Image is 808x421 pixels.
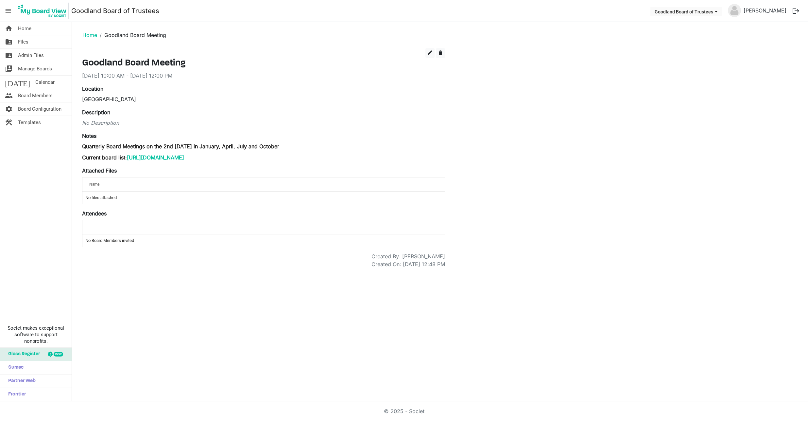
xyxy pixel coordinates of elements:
a: Goodland Board of Trustees [71,4,159,17]
span: [DATE] [5,76,30,89]
label: Notes [82,132,96,140]
span: Quarterly Board Meetings on the 2nd [DATE] in January, April, July and October [82,143,279,150]
div: Created By: [PERSON_NAME] [371,252,445,260]
span: Partner Web [5,375,36,388]
a: [PERSON_NAME] [741,4,789,17]
span: Board Members [18,89,53,102]
span: Manage Boards [18,62,52,75]
label: Attached Files [82,167,117,174]
span: delete [438,50,443,56]
a: © 2025 - Societ [384,408,424,414]
span: Glass Register [5,348,40,361]
span: home [5,22,13,35]
span: Calendar [35,76,55,89]
span: people [5,89,13,102]
span: Templates [18,116,41,129]
div: No Description [82,119,445,127]
span: switch_account [5,62,13,75]
button: logout [789,4,803,18]
span: Current board list: [82,154,184,161]
td: No files attached [82,192,445,204]
img: My Board View Logo [16,3,69,19]
span: Sumac [5,361,24,374]
label: Location [82,85,103,93]
span: Home [18,22,31,35]
span: Admin Files [18,49,44,62]
span: edit [427,50,433,56]
label: Attendees [82,210,107,217]
img: no-profile-picture.svg [728,4,741,17]
li: Goodland Board Meeting [97,31,166,39]
td: No Board Members invited [82,234,445,247]
a: My Board View Logo [16,3,71,19]
a: [URL][DOMAIN_NAME] [127,154,184,161]
div: new [54,352,63,357]
button: delete [436,48,445,58]
span: Societ makes exceptional software to support nonprofits. [3,325,69,344]
span: Files [18,35,28,48]
a: Home [82,32,97,38]
span: Name [89,182,99,187]
span: folder_shared [5,49,13,62]
h3: Goodland Board Meeting [82,58,445,69]
span: settings [5,102,13,116]
span: Frontier [5,388,26,401]
div: Created On: [DATE] 12:48 PM [371,260,445,268]
span: construction [5,116,13,129]
div: [DATE] 10:00 AM - [DATE] 12:00 PM [82,72,445,80]
label: Description [82,108,110,116]
span: Board Configuration [18,102,61,116]
span: folder_shared [5,35,13,48]
button: edit [425,48,435,58]
span: menu [2,5,14,17]
button: Goodland Board of Trustees dropdownbutton [650,7,722,16]
div: [GEOGRAPHIC_DATA] [82,95,445,103]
